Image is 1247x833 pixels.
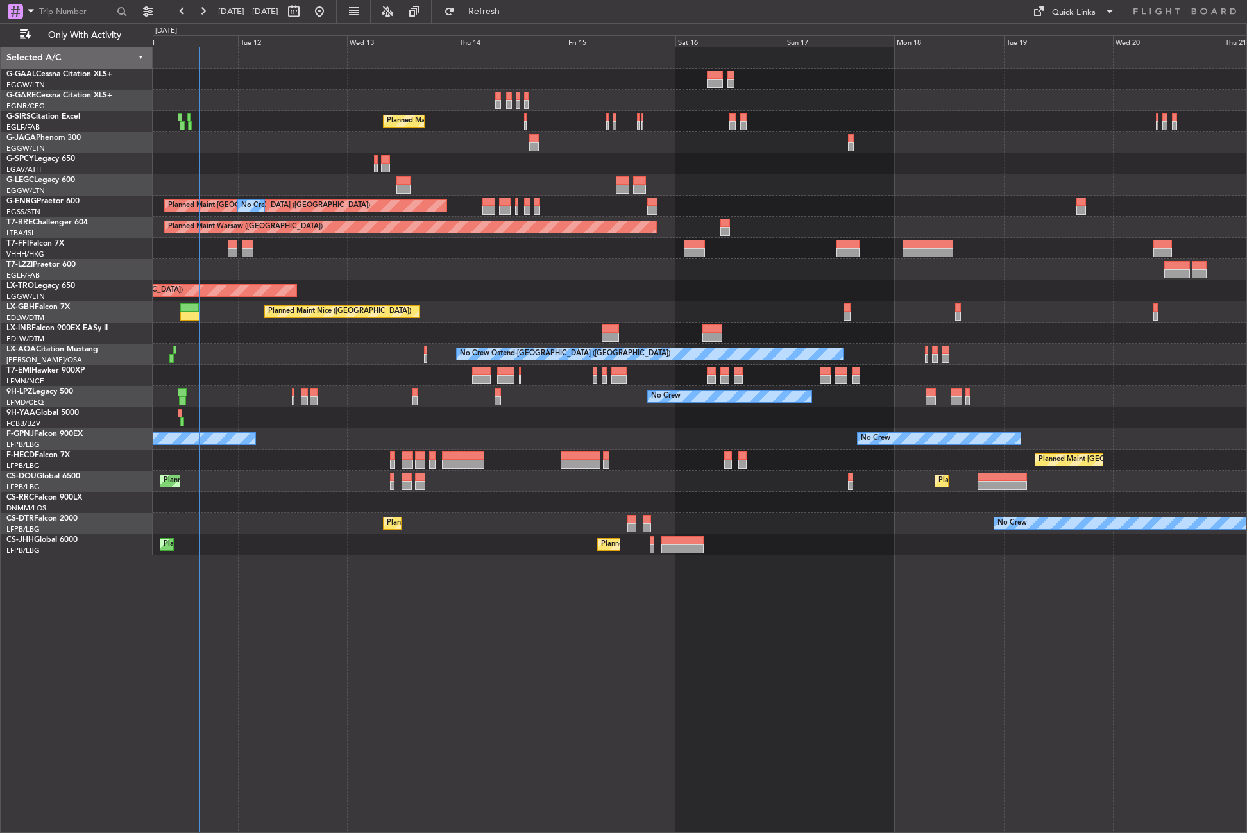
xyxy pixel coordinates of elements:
[6,388,73,396] a: 9H-LPZLegacy 500
[128,35,238,47] div: Mon 11
[6,282,75,290] a: LX-TROLegacy 650
[938,471,1141,491] div: Planned Maint [GEOGRAPHIC_DATA] ([GEOGRAPHIC_DATA])
[6,165,41,174] a: LGAV/ATH
[387,112,589,131] div: Planned Maint [GEOGRAPHIC_DATA] ([GEOGRAPHIC_DATA])
[6,419,40,428] a: FCBB/BZV
[6,430,83,438] a: F-GPNJFalcon 900EX
[6,271,40,280] a: EGLF/FAB
[387,514,452,533] div: Planned Maint Sofia
[6,376,44,386] a: LFMN/NCE
[6,367,31,374] span: T7-EMI
[6,155,34,163] span: G-SPCY
[6,144,45,153] a: EGGW/LTN
[168,217,323,237] div: Planned Maint Warsaw ([GEOGRAPHIC_DATA])
[6,494,82,501] a: CS-RRCFalcon 900LX
[6,546,40,555] a: LFPB/LBG
[6,198,80,205] a: G-ENRGPraetor 600
[601,535,803,554] div: Planned Maint [GEOGRAPHIC_DATA] ([GEOGRAPHIC_DATA])
[33,31,135,40] span: Only With Activity
[438,1,515,22] button: Refresh
[6,198,37,205] span: G-ENRG
[1052,6,1096,19] div: Quick Links
[6,71,112,78] a: G-GAALCessna Citation XLS+
[6,249,44,259] a: VHHH/HKG
[6,515,34,523] span: CS-DTR
[6,303,35,311] span: LX-GBH
[6,324,108,332] a: LX-INBFalcon 900EX EASy II
[861,429,890,448] div: No Crew
[6,313,44,323] a: EDLW/DTM
[6,388,32,396] span: 9H-LPZ
[218,6,278,17] span: [DATE] - [DATE]
[347,35,457,47] div: Wed 13
[6,101,45,111] a: EGNR/CEG
[6,451,35,459] span: F-HECD
[6,461,40,471] a: LFPB/LBG
[268,302,411,321] div: Planned Maint Nice ([GEOGRAPHIC_DATA])
[6,473,80,480] a: CS-DOUGlobal 6500
[6,367,85,374] a: T7-EMIHawker 900XP
[6,228,35,238] a: LTBA/ISL
[241,196,271,215] div: No Crew
[6,346,36,353] span: LX-AOA
[6,536,34,544] span: CS-JHH
[6,515,78,523] a: CS-DTRFalcon 2000
[997,514,1027,533] div: No Crew
[6,113,80,121] a: G-SIRSCitation Excel
[6,409,35,417] span: 9H-YAA
[457,7,511,16] span: Refresh
[39,2,113,21] input: Trip Number
[6,186,45,196] a: EGGW/LTN
[6,134,81,142] a: G-JAGAPhenom 300
[6,261,76,269] a: T7-LZZIPraetor 600
[6,92,36,99] span: G-GARE
[6,451,70,459] a: F-HECDFalcon 7X
[6,155,75,163] a: G-SPCYLegacy 650
[1004,35,1114,47] div: Tue 19
[6,409,79,417] a: 9H-YAAGlobal 5000
[6,536,78,544] a: CS-JHHGlobal 6000
[6,430,34,438] span: F-GPNJ
[566,35,675,47] div: Fri 15
[6,282,34,290] span: LX-TRO
[6,134,36,142] span: G-JAGA
[785,35,894,47] div: Sun 17
[6,122,40,132] a: EGLF/FAB
[6,71,36,78] span: G-GAAL
[6,473,37,480] span: CS-DOU
[457,35,566,47] div: Thu 14
[6,494,34,501] span: CS-RRC
[6,440,40,450] a: LFPB/LBG
[6,240,29,248] span: T7-FFI
[460,344,670,364] div: No Crew Ostend-[GEOGRAPHIC_DATA] ([GEOGRAPHIC_DATA])
[6,346,98,353] a: LX-AOACitation Mustang
[6,292,45,301] a: EGGW/LTN
[6,92,112,99] a: G-GARECessna Citation XLS+
[6,355,82,365] a: [PERSON_NAME]/QSA
[6,303,70,311] a: LX-GBHFalcon 7X
[1039,450,1241,469] div: Planned Maint [GEOGRAPHIC_DATA] ([GEOGRAPHIC_DATA])
[238,35,348,47] div: Tue 12
[1113,35,1223,47] div: Wed 20
[6,219,88,226] a: T7-BREChallenger 604
[155,26,177,37] div: [DATE]
[6,176,34,184] span: G-LEGC
[6,398,44,407] a: LFMD/CEQ
[894,35,1004,47] div: Mon 18
[675,35,785,47] div: Sat 16
[1026,1,1121,22] button: Quick Links
[6,219,33,226] span: T7-BRE
[6,324,31,332] span: LX-INB
[6,207,40,217] a: EGSS/STN
[164,535,366,554] div: Planned Maint [GEOGRAPHIC_DATA] ([GEOGRAPHIC_DATA])
[6,503,46,513] a: DNMM/LOS
[6,261,33,269] span: T7-LZZI
[14,25,139,46] button: Only With Activity
[6,525,40,534] a: LFPB/LBG
[6,482,40,492] a: LFPB/LBG
[6,113,31,121] span: G-SIRS
[164,471,366,491] div: Planned Maint [GEOGRAPHIC_DATA] ([GEOGRAPHIC_DATA])
[6,80,45,90] a: EGGW/LTN
[6,240,64,248] a: T7-FFIFalcon 7X
[6,334,44,344] a: EDLW/DTM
